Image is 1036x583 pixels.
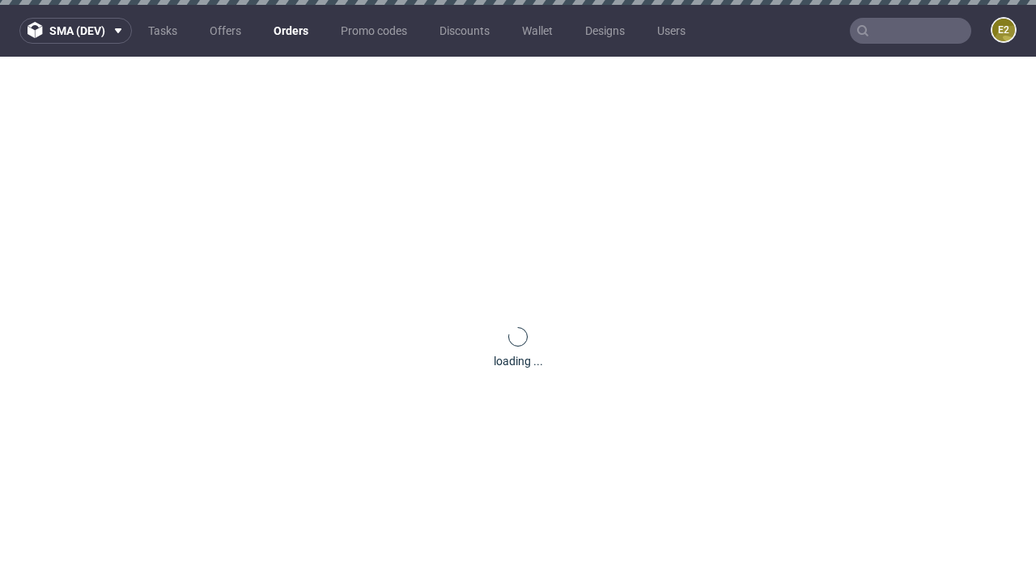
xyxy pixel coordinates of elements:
a: Users [647,18,695,44]
button: sma (dev) [19,18,132,44]
span: sma (dev) [49,25,105,36]
div: loading ... [494,353,543,369]
a: Wallet [512,18,563,44]
a: Promo codes [331,18,417,44]
a: Orders [264,18,318,44]
a: Tasks [138,18,187,44]
a: Discounts [430,18,499,44]
a: Designs [575,18,635,44]
figcaption: e2 [992,19,1015,41]
a: Offers [200,18,251,44]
